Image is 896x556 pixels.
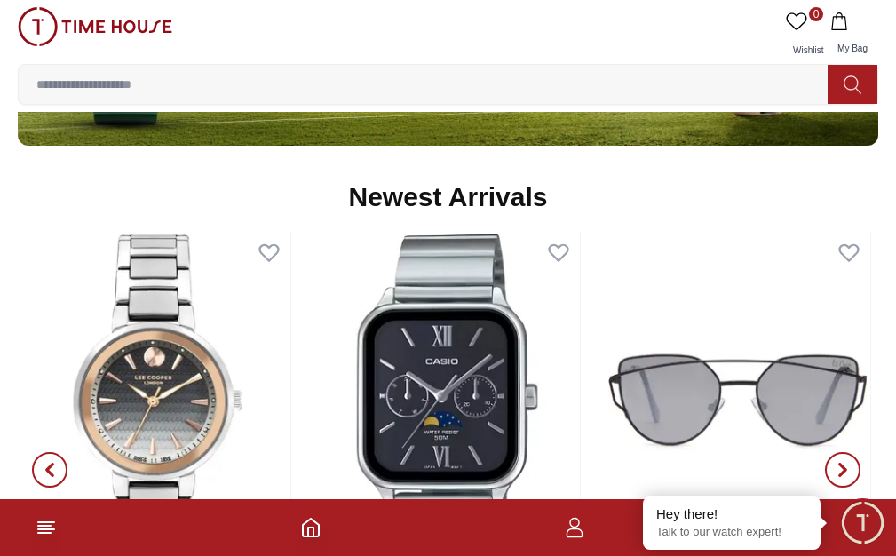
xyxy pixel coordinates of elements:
h2: Newest Arrivals [348,181,547,213]
span: 0 [809,7,823,21]
p: Talk to our watch expert! [656,525,807,540]
div: Chat Widget [838,498,887,547]
span: My Bag [830,44,875,53]
div: Hey there! [656,505,807,523]
a: Home [300,517,321,538]
img: ... [18,7,172,46]
span: Wishlist [786,45,830,55]
a: 0Wishlist [782,7,827,64]
button: My Bag [827,7,878,64]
